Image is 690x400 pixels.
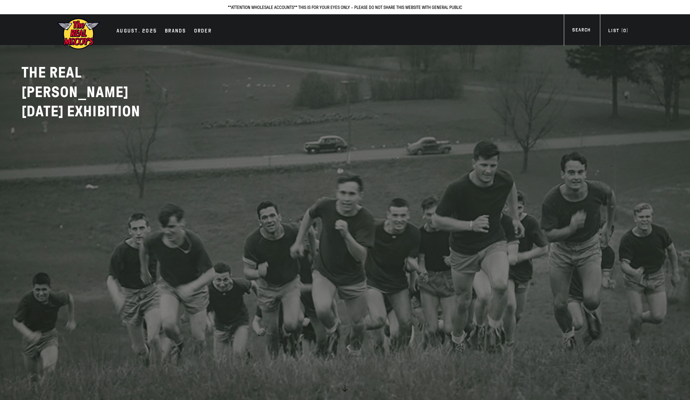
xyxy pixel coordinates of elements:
a: Search [564,27,599,35]
div: Brands [165,27,186,36]
div: List ( ) [608,27,628,36]
div: Search [572,27,590,35]
a: List (0) [600,27,636,36]
a: Order [191,27,215,36]
div: AUGUST. 2025 [117,27,157,36]
span: 0 [623,28,626,33]
h2: THE REAL [PERSON_NAME] [22,63,187,121]
p: **ATTENTION WHOLESALE ACCOUNTS** THIS IS FOR YOUR EYES ONLY - PLEASE DO NOT SHARE THIS WEBSITE WI... [7,3,683,11]
p: [DATE] EXHIBITION [22,102,187,121]
div: Order [194,27,212,36]
img: mccoys-exhibition [57,18,100,50]
a: AUGUST. 2025 [113,27,160,36]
